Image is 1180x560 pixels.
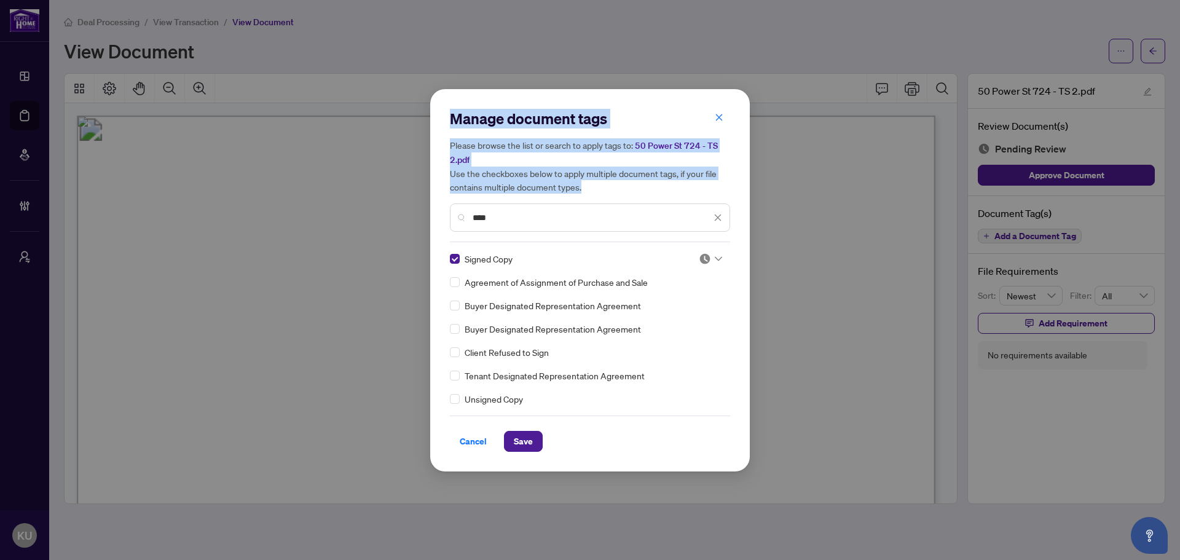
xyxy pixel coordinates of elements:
[450,140,718,165] span: 50 Power St 724 - TS 2.pdf
[460,432,487,451] span: Cancel
[699,253,711,265] img: status
[504,431,543,452] button: Save
[714,213,722,222] span: close
[465,275,648,289] span: Agreement of Assignment of Purchase and Sale
[514,432,533,451] span: Save
[715,113,723,122] span: close
[699,253,722,265] span: Pending Review
[465,252,513,266] span: Signed Copy
[1131,517,1168,554] button: Open asap
[450,109,730,128] h2: Manage document tags
[465,322,641,336] span: Buyer Designated Representation Agreement
[450,431,497,452] button: Cancel
[465,299,641,312] span: Buyer Designated Representation Agreement
[465,392,523,406] span: Unsigned Copy
[450,138,730,194] h5: Please browse the list or search to apply tags to: Use the checkboxes below to apply multiple doc...
[465,369,645,382] span: Tenant Designated Representation Agreement
[465,345,549,359] span: Client Refused to Sign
